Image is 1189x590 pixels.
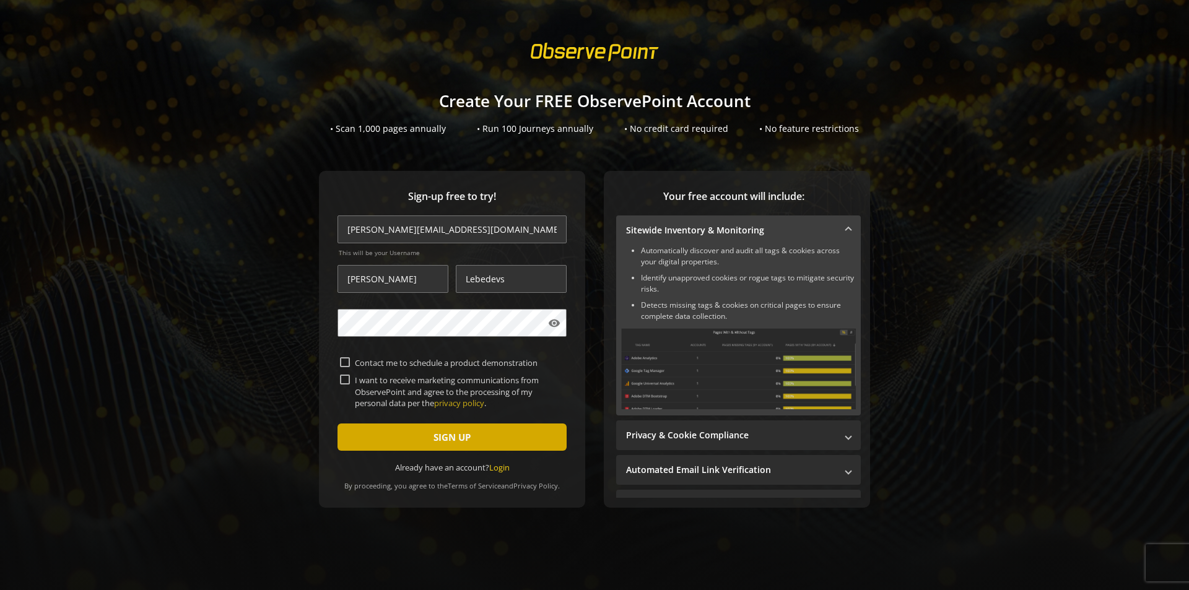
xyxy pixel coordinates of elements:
[548,317,560,329] mat-icon: visibility
[434,397,484,409] a: privacy policy
[350,357,564,368] label: Contact me to schedule a product demonstration
[616,490,861,519] mat-expansion-panel-header: Performance Monitoring with Web Vitals
[350,375,564,409] label: I want to receive marketing communications from ObservePoint and agree to the processing of my pe...
[338,189,567,204] span: Sign-up free to try!
[616,245,861,415] div: Sitewide Inventory & Monitoring
[624,123,728,135] div: • No credit card required
[339,248,567,257] span: This will be your Username
[338,215,567,243] input: Email Address (name@work-email.com) *
[626,224,836,236] mat-panel-title: Sitewide Inventory & Monitoring
[477,123,593,135] div: • Run 100 Journeys annually
[338,265,448,293] input: First Name *
[456,265,567,293] input: Last Name *
[513,481,558,490] a: Privacy Policy
[759,123,859,135] div: • No feature restrictions
[489,462,510,473] a: Login
[626,429,836,441] mat-panel-title: Privacy & Cookie Compliance
[338,473,567,490] div: By proceeding, you agree to the and .
[338,462,567,474] div: Already have an account?
[626,464,836,476] mat-panel-title: Automated Email Link Verification
[338,423,567,451] button: SIGN UP
[616,420,861,450] mat-expansion-panel-header: Privacy & Cookie Compliance
[641,300,856,322] li: Detects missing tags & cookies on critical pages to ensure complete data collection.
[641,272,856,295] li: Identify unapproved cookies or rogue tags to mitigate security risks.
[616,215,861,245] mat-expansion-panel-header: Sitewide Inventory & Monitoring
[616,455,861,485] mat-expansion-panel-header: Automated Email Link Verification
[641,245,856,267] li: Automatically discover and audit all tags & cookies across your digital properties.
[433,426,471,448] span: SIGN UP
[616,189,851,204] span: Your free account will include:
[448,481,501,490] a: Terms of Service
[621,328,856,409] img: Sitewide Inventory & Monitoring
[330,123,446,135] div: • Scan 1,000 pages annually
